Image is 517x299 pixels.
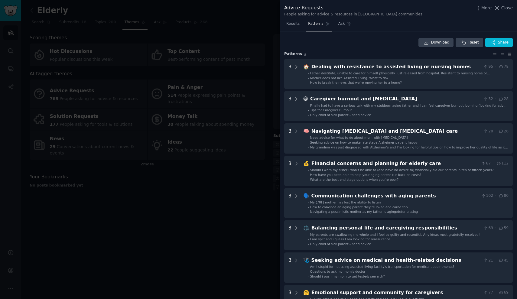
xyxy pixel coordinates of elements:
[418,38,454,47] a: Download
[499,290,509,295] span: 69
[303,290,309,295] span: 🤗
[456,38,483,47] button: Reset
[308,140,309,145] div: -
[308,173,309,177] div: -
[483,129,493,134] span: 20
[303,128,309,134] span: 🧠
[308,135,309,140] div: -
[481,193,493,199] span: 102
[284,12,422,17] div: People asking for advice & resources in [GEOGRAPHIC_DATA] communities
[303,257,309,263] span: 🩺
[308,71,309,75] div: -
[311,224,481,232] div: Balancing personal life and caregiving responsibilities
[310,113,371,117] span: Only child of sick parent - need advice
[311,63,481,71] div: Dealing with resistance to assisted living or nursing homes
[303,225,309,231] span: ⚖️
[310,108,352,112] span: Tips for Caregiver Burnout
[310,270,366,273] span: Questions to ask my mom's doctor
[310,141,418,144] span: Seeking advice on how to make late stage Alzheimer patient happy
[284,4,422,12] div: Advice Requests
[288,95,291,117] div: 3
[308,242,309,246] div: -
[493,161,494,166] span: ·
[286,21,300,27] span: Results
[311,257,481,264] div: Seeking advice on medical and health-related decisions
[431,40,450,45] span: Download
[310,237,390,241] span: I am split and i guess I am looking for reassurance
[310,168,494,172] span: Should I warn my sister I won’t be able to (and have no desire to) financially aid our parents in...
[483,290,493,295] span: 77
[495,129,496,134] span: ·
[483,226,493,231] span: 69
[303,64,309,70] span: 🏠
[311,128,481,135] div: Navigating [MEDICAL_DATA] and [MEDICAL_DATA] care
[310,145,508,153] span: My grandma was just diagnosed with Alzheimer’s and I’m looking for helpful tips on how to improve...
[498,40,509,45] span: Share
[303,161,309,166] span: 💰
[310,136,408,139] span: Need advice for what to do about mom with [MEDICAL_DATA]
[483,64,493,70] span: 95
[308,232,309,237] div: -
[288,192,291,214] div: 3
[310,200,381,204] span: My (70F) mother has lost the ability to listen
[311,192,479,200] div: Communication challenges with aging parents
[310,71,490,79] span: Father destitute, unable to care for himself physically. Just released from hospital. Resistant t...
[284,51,302,57] span: Pattern s
[303,193,309,199] span: 🗣️
[308,168,309,172] div: -
[288,160,291,182] div: 3
[336,19,353,31] a: Ask
[308,274,309,278] div: -
[288,257,291,278] div: 3
[308,145,309,149] div: -
[495,96,496,102] span: ·
[310,275,385,278] span: Should i push my mom to get tested/ see a dr?
[311,289,481,297] div: Emotional support and community for caregivers
[494,5,513,11] button: Close
[310,76,389,80] span: Mother does not like Assisted Living. What to do?
[288,63,291,85] div: 3
[496,161,509,166] span: 112
[338,21,345,27] span: Ask
[475,5,492,11] button: More
[499,193,509,199] span: 80
[501,5,513,11] span: Close
[310,265,454,268] span: Am I stupid for not using assisted living facility's transportation for medical appointments?
[306,19,332,31] a: Patterns
[483,258,493,263] span: 21
[308,108,309,112] div: -
[485,38,513,47] button: Share
[288,128,291,149] div: 3
[308,21,323,27] span: Patterns
[495,64,496,70] span: ·
[284,19,302,31] a: Results
[495,258,496,263] span: ·
[308,177,309,182] div: -
[310,205,408,209] span: How to convince an aging parent they're loved and cared for?
[310,104,508,112] span: Finally had to have a serious talk with my stubborn aging father and I can feel caregiver burnout...
[308,80,309,85] div: -
[310,210,418,213] span: Navigating a pessimistic mother as my father is aging/deteriorating
[288,224,291,246] div: 3
[310,81,402,84] span: How to break the news that we’re moving her to a home?
[483,96,493,102] span: 32
[310,95,481,103] div: Caregiver burnout and [MEDICAL_DATA]
[308,205,309,209] div: -
[310,242,371,246] span: Only child of sick parent - need advice
[499,64,509,70] span: 78
[499,129,509,134] span: 26
[310,233,480,236] span: My parents are swallowing me whole and I feel so guilty and resentful. Any ideas most gratefully ...
[499,258,509,263] span: 45
[308,200,309,204] div: -
[308,113,309,117] div: -
[468,40,479,45] span: Reset
[304,53,306,57] span: 8
[481,161,491,166] span: 87
[495,290,496,295] span: ·
[310,178,399,181] span: What are the best end stage options when you’re poor?
[310,173,421,177] span: How have you been able to help your aging parent cut back on costs?
[308,269,309,274] div: -
[495,226,496,231] span: ·
[308,103,309,108] div: -
[308,237,309,241] div: -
